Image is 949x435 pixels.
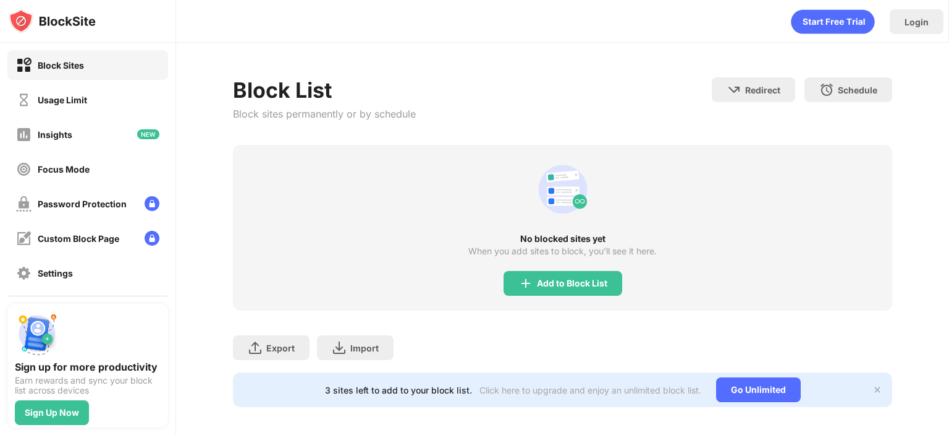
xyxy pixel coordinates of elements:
[325,385,472,395] div: 3 sites left to add to your block list.
[16,162,32,177] img: focus-off.svg
[38,268,73,278] div: Settings
[233,234,892,244] div: No blocked sites yet
[479,385,701,395] div: Click here to upgrade and enjoy an unlimited block list.
[16,127,32,142] img: insights-off.svg
[15,361,161,373] div: Sign up for more productivity
[15,311,59,356] img: push-signup.svg
[137,129,159,139] img: new-icon.svg
[38,199,127,209] div: Password Protection
[25,408,79,418] div: Sign Up Now
[350,343,379,353] div: Import
[233,108,416,120] div: Block sites permanently or by schedule
[266,343,295,353] div: Export
[145,196,159,211] img: lock-menu.svg
[16,58,32,73] img: block-on.svg
[15,376,161,395] div: Earn rewards and sync your block list across devices
[716,377,801,402] div: Go Unlimited
[745,85,780,95] div: Redirect
[791,9,875,34] div: animation
[872,385,882,395] img: x-button.svg
[38,95,87,105] div: Usage Limit
[16,231,32,246] img: customize-block-page-off.svg
[16,196,32,212] img: password-protection-off.svg
[38,60,84,71] div: Block Sites
[16,92,32,108] img: time-usage-off.svg
[533,160,593,219] div: animation
[905,17,929,27] div: Login
[38,233,119,244] div: Custom Block Page
[468,246,657,256] div: When you add sites to block, you’ll see it here.
[38,164,90,174] div: Focus Mode
[145,231,159,246] img: lock-menu.svg
[233,77,416,103] div: Block List
[838,85,877,95] div: Schedule
[537,278,607,288] div: Add to Block List
[38,129,72,140] div: Insights
[16,265,32,281] img: settings-off.svg
[9,9,96,33] img: logo-blocksite.svg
